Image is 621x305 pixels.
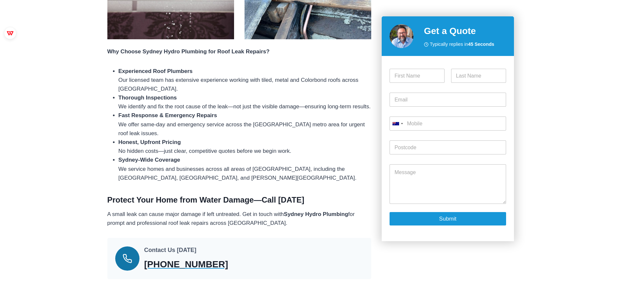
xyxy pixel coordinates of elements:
[451,69,506,83] input: Last Name
[119,68,193,74] strong: Experienced Roof Plumbers
[144,258,274,271] a: [PHONE_NUMBER]
[390,69,445,83] input: First Name
[390,212,506,225] button: Submit
[390,140,506,154] input: Postcode
[390,117,405,131] button: Selected country
[390,117,506,131] input: Mobile
[390,93,506,107] input: Email
[119,155,372,182] li: We service homes and businesses across all areas of [GEOGRAPHIC_DATA], including the [GEOGRAPHIC_...
[107,48,270,55] strong: Why Choose Sydney Hydro Plumbing for Roof Leak Repairs?
[468,42,494,47] strong: 45 Seconds
[119,139,181,145] strong: Honest, Upfront Pricing
[107,195,304,204] strong: Protect Your Home from Water Damage—Call [DATE]
[119,157,180,163] strong: Sydney-Wide Coverage
[284,211,348,217] strong: Sydney Hydro Plumbing
[107,210,372,227] p: A small leak can cause major damage if left untreated. Get in touch with for prompt and professio...
[119,95,177,101] strong: Thorough Inspections
[430,41,494,48] span: Typically replies in
[119,67,372,94] li: Our licensed team has extensive experience working with tiled, metal and Colorbond roofs across [...
[119,93,372,111] li: We identify and fix the root cause of the leak—not just the visible damage—ensuring long-term res...
[119,112,217,118] strong: Fast Response & Emergency Repairs
[144,246,274,255] h6: Contact Us [DATE]
[119,111,372,138] li: We offer same-day and emergency service across the [GEOGRAPHIC_DATA] metro area for urgent roof l...
[424,24,506,38] h2: Get a Quote
[119,138,372,155] li: No hidden costs—just clear, competitive quotes before we begin work.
